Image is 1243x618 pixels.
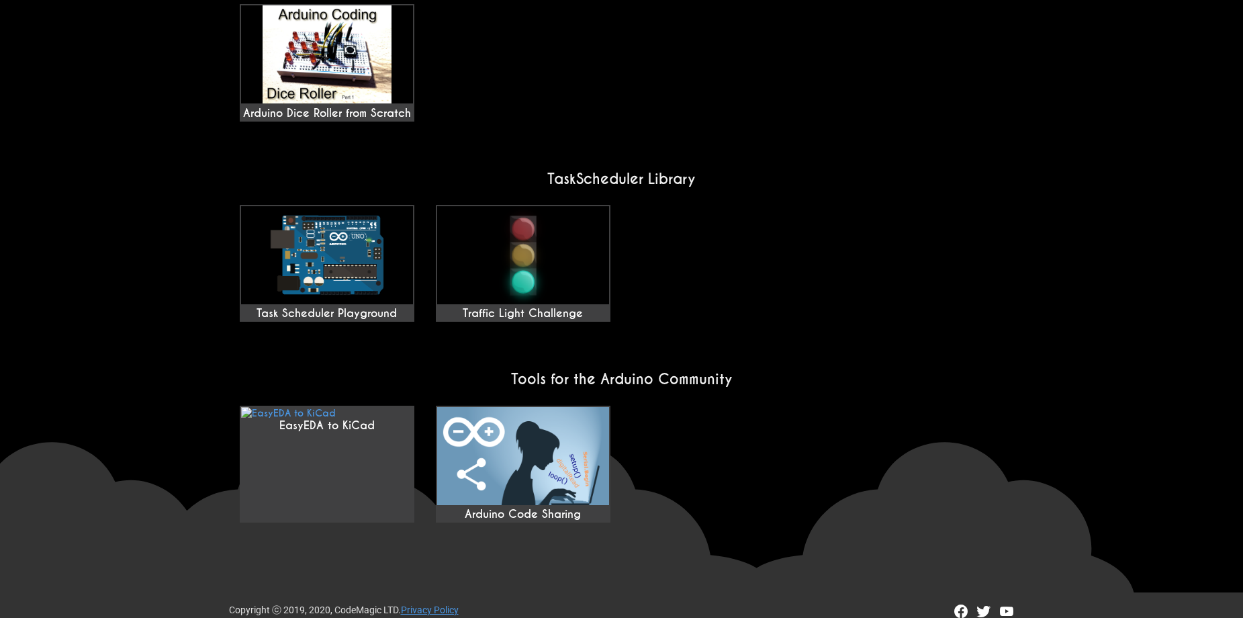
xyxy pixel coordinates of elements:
[241,407,336,419] img: EasyEDA to KiCad
[241,206,413,304] img: Task Scheduler Playground
[229,370,1015,388] h2: Tools for the Arduino Community
[241,5,413,120] div: Arduino Dice Roller from Scratch
[241,5,413,103] img: maxresdefault.jpg
[437,407,609,505] img: EasyEDA to KiCad
[240,4,414,122] a: Arduino Dice Roller from Scratch
[437,307,609,320] div: Traffic Light Challenge
[436,406,610,523] a: Arduino Code Sharing
[437,206,609,304] img: Traffic Light Challenge
[241,307,413,320] div: Task Scheduler Playground
[436,205,610,322] a: Traffic Light Challenge
[401,605,459,615] a: Privacy Policy
[229,170,1015,188] h2: TaskScheduler Library
[240,205,414,322] a: Task Scheduler Playground
[241,419,413,433] div: EasyEDA to KiCad
[437,508,609,521] div: Arduino Code Sharing
[240,406,414,523] a: EasyEDA to KiCad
